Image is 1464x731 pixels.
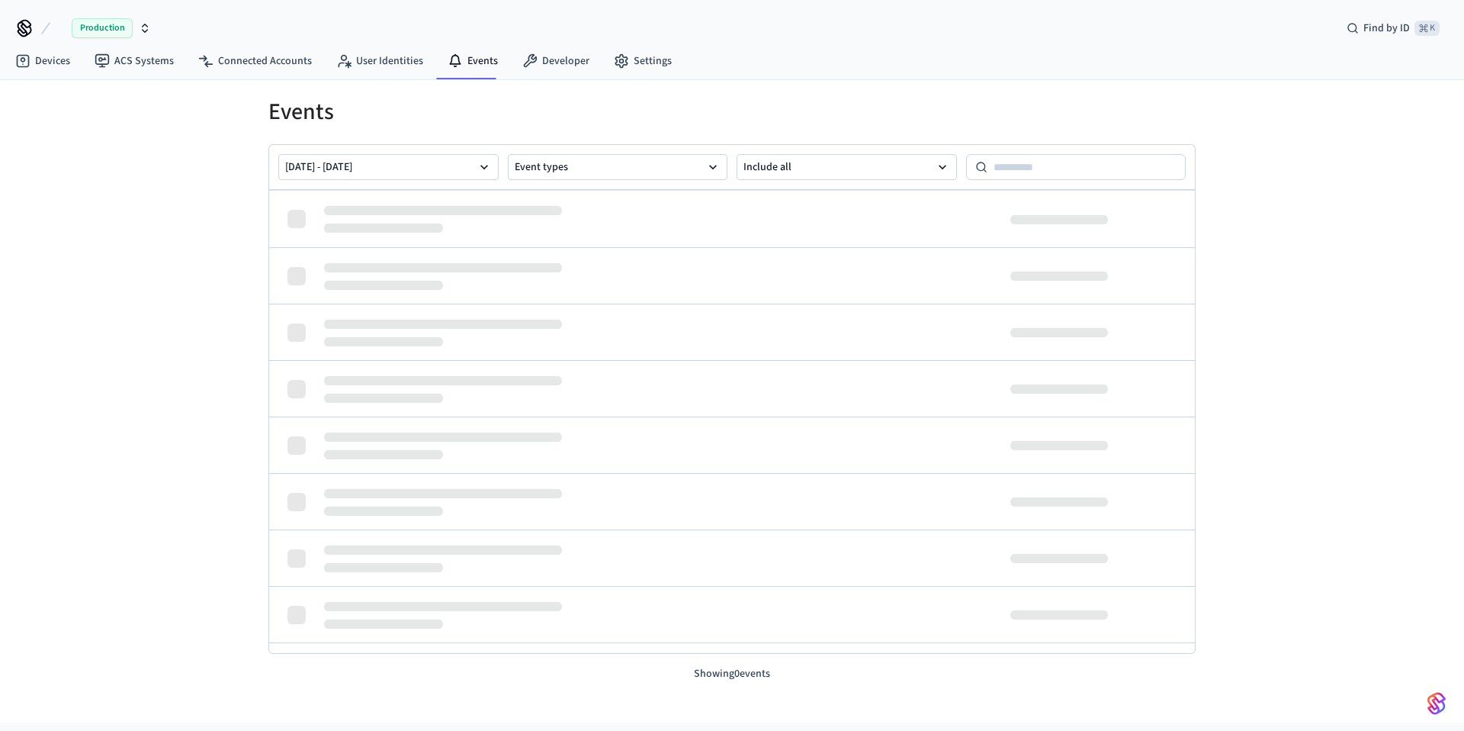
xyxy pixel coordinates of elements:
div: Find by ID⌘ K [1334,14,1452,42]
a: Connected Accounts [186,47,324,75]
a: Devices [3,47,82,75]
span: Production [72,18,133,38]
a: Developer [510,47,602,75]
h1: Events [268,98,1196,126]
a: User Identities [324,47,435,75]
a: Events [435,47,510,75]
button: [DATE] - [DATE] [278,154,499,180]
span: ⌘ K [1414,21,1440,36]
button: Event types [508,154,728,180]
a: Settings [602,47,684,75]
a: ACS Systems [82,47,186,75]
span: Find by ID [1363,21,1410,36]
img: SeamLogoGradient.69752ec5.svg [1427,691,1446,716]
p: Showing 0 events [268,666,1196,682]
button: Include all [737,154,957,180]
